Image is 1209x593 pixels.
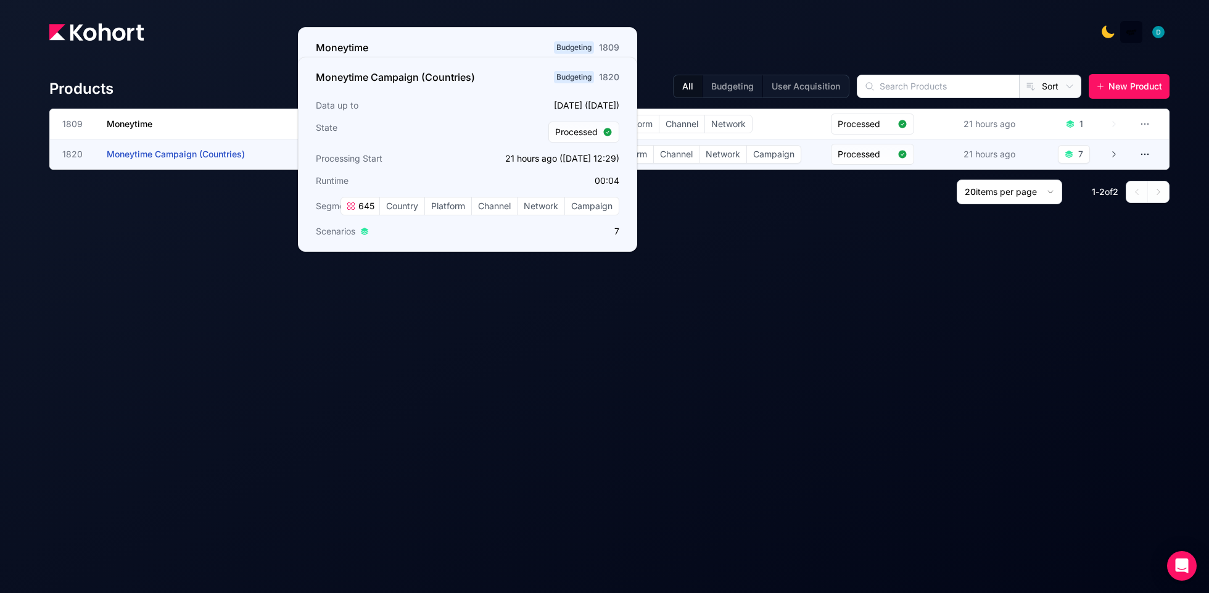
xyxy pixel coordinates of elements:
[554,71,594,83] span: Budgeting
[659,115,704,133] span: Channel
[471,152,619,165] p: 21 hours ago ([DATE] 12:29)
[62,148,92,160] span: 1820
[747,146,801,163] span: Campaign
[425,197,471,215] span: Platform
[599,41,619,54] div: 1809
[62,118,92,130] span: 1809
[62,109,1118,139] a: 1809MoneytimeBudgeting107CountryPlatformChannelNetworkProcessed21 hours ago1
[1079,118,1083,130] div: 1
[838,148,893,160] span: Processed
[1089,74,1170,99] button: New Product
[107,149,245,159] span: Moneytime Campaign (Countries)
[699,146,746,163] span: Network
[961,146,1018,163] div: 21 hours ago
[1105,186,1113,197] span: of
[1092,186,1096,197] span: 1
[654,146,699,163] span: Channel
[1167,551,1197,581] div: Open Intercom Messenger
[471,225,619,238] p: 7
[1042,80,1058,93] span: Sort
[316,40,368,55] h3: Moneytime
[316,225,355,238] span: Scenarios
[1125,26,1137,38] img: logo_MoneyTimeLogo_1_20250619094856634230.png
[1113,186,1118,197] span: 2
[702,75,762,97] button: Budgeting
[316,152,464,165] h3: Processing Start
[316,200,357,212] span: Segments
[838,118,893,130] span: Processed
[565,197,619,215] span: Campaign
[1096,186,1099,197] span: -
[555,126,598,138] span: Processed
[976,186,1037,197] span: items per page
[762,75,849,97] button: User Acquisition
[472,197,517,215] span: Channel
[316,175,464,187] h3: Runtime
[62,139,1118,169] a: 1820Moneytime Campaign (Countries)Budgeting645CountryPlatformChannelNetworkCampaignProcessed21 ho...
[518,197,564,215] span: Network
[316,70,475,85] h3: Moneytime Campaign (Countries)
[1108,80,1162,93] span: New Product
[957,180,1062,204] button: 20items per page
[49,23,144,41] img: Kohort logo
[49,79,113,99] h4: Products
[1078,148,1083,160] div: 7
[857,75,1019,97] input: Search Products
[705,115,752,133] span: Network
[595,175,619,186] app-duration-counter: 00:04
[674,75,702,97] button: All
[554,41,594,54] span: Budgeting
[471,99,619,112] p: [DATE] ([DATE])
[1099,186,1105,197] span: 2
[316,122,464,143] h3: State
[380,197,424,215] span: Country
[356,200,374,212] span: 645
[961,115,1018,133] div: 21 hours ago
[107,118,152,129] span: Moneytime
[316,99,464,112] h3: Data up to
[965,186,976,197] span: 20
[599,71,619,83] div: 1820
